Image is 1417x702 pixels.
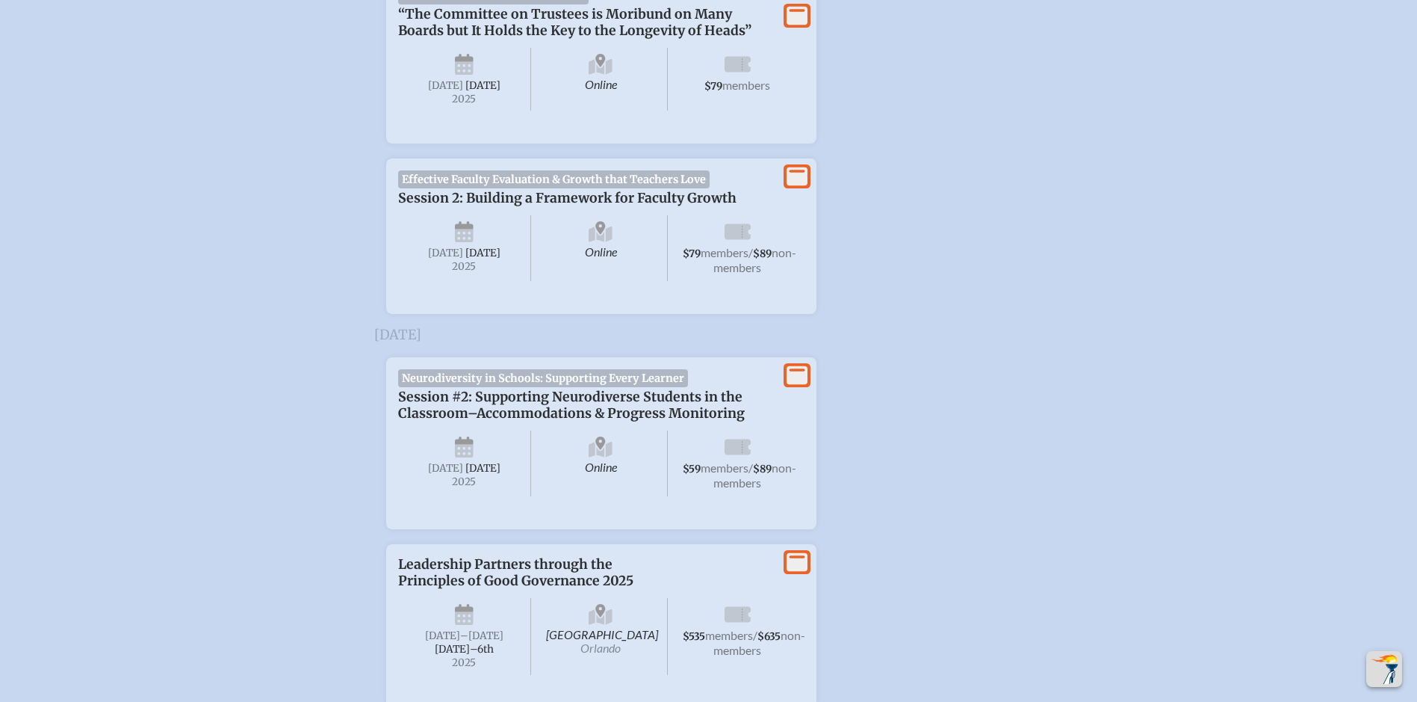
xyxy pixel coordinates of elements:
span: non-members [713,245,796,274]
span: –[DATE] [460,629,503,642]
span: 2025 [410,657,519,668]
span: 2025 [410,93,519,105]
span: “The Committee on Trustees is Moribund on Many Boards but It Holds the Key to the Longevity of He... [398,6,751,39]
span: members [722,78,770,92]
img: To the top [1369,654,1399,684]
h3: [DATE] [374,327,1044,342]
span: / [753,628,757,642]
span: [GEOGRAPHIC_DATA] [534,598,668,675]
span: Neurodiversity in Schools: Supporting Every Learner [398,369,689,387]
span: Leadership Partners through the Principles of Good Governance 2025 [398,556,633,589]
span: 2025 [410,476,519,487]
span: $79 [683,247,701,260]
span: Session 2: Building a Framework for Faculty Growth [398,190,737,206]
span: Orlando [580,641,621,655]
span: Online [534,215,668,281]
span: [DATE] [465,462,500,475]
span: non-members [713,628,805,657]
span: / [748,461,753,475]
span: members [701,245,748,259]
span: $89 [753,463,772,475]
span: Online [534,431,668,496]
span: / [748,245,753,259]
span: [DATE] [425,629,460,642]
span: 2025 [410,261,519,272]
span: $79 [704,80,722,93]
span: members [701,461,748,475]
span: $535 [683,630,705,643]
span: [DATE] [465,79,500,92]
button: Scroll Top [1366,651,1402,687]
span: $59 [683,463,701,475]
span: members [705,628,753,642]
span: Online [534,48,668,111]
span: [DATE] [465,247,500,259]
span: $635 [757,630,781,643]
span: Effective Faculty Evaluation & Growth that Teachers Love [398,170,710,188]
span: non-members [713,461,796,490]
span: [DATE]–⁠6th [435,643,494,656]
span: [DATE] [428,79,463,92]
span: [DATE] [428,462,463,475]
span: $89 [753,247,772,260]
span: [DATE] [428,247,463,259]
span: Session #2: Supporting Neurodiverse Students in the Classroom–Accommodations & Progress Monitoring [398,389,745,422]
